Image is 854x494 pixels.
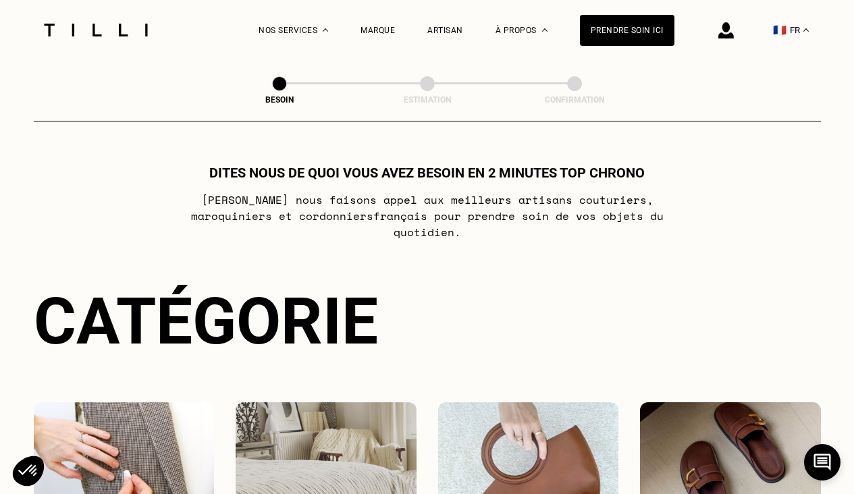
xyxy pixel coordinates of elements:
[427,26,463,35] a: Artisan
[212,95,347,105] div: Besoin
[361,26,395,35] a: Marque
[580,15,674,46] a: Prendre soin ici
[718,22,734,38] img: icône connexion
[542,28,548,32] img: Menu déroulant à propos
[507,95,642,105] div: Confirmation
[34,283,821,359] div: Catégorie
[360,95,495,105] div: Estimation
[323,28,328,32] img: Menu déroulant
[39,24,153,36] img: Logo du service de couturière Tilli
[209,165,645,181] h1: Dites nous de quoi vous avez besoin en 2 minutes top chrono
[773,24,786,36] span: 🇫🇷
[803,28,809,32] img: menu déroulant
[159,192,695,240] p: [PERSON_NAME] nous faisons appel aux meilleurs artisans couturiers , maroquiniers et cordonniers ...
